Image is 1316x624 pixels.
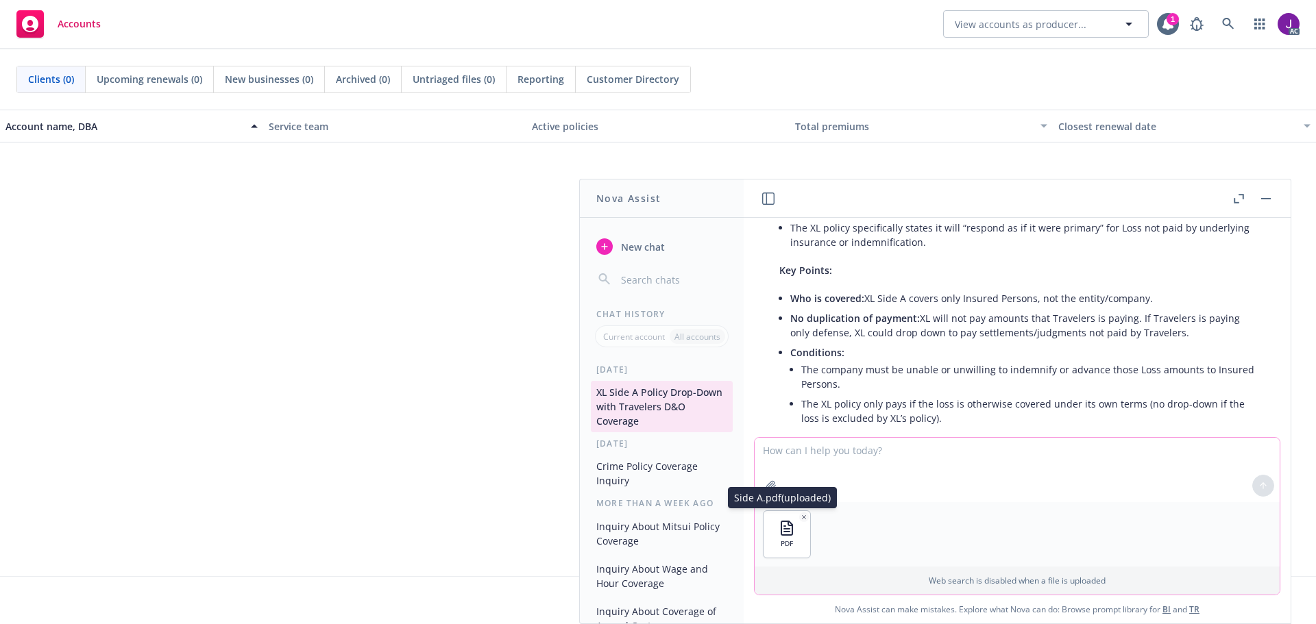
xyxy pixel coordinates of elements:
span: New chat [618,240,665,254]
button: PDF [764,511,810,558]
span: Untriaged files (0) [413,72,495,86]
span: Reporting [517,72,564,86]
span: Who is covered: [790,292,864,305]
div: Chat History [580,308,744,320]
span: Accounts [58,18,101,29]
span: New businesses (0) [225,72,313,86]
div: Account name, DBA [5,119,243,134]
img: photo [1278,13,1300,35]
a: Switch app [1246,10,1274,38]
a: Report a Bug [1183,10,1210,38]
li: XL can advance Defense Expenses only after the underlying insurer stops paying and only for uncov... [790,431,1255,465]
div: More than a week ago [580,497,744,509]
span: No duplication of payment: [790,312,920,325]
button: View accounts as producer... [943,10,1149,38]
span: Key Points: [779,264,832,277]
p: Web search is disabled when a file is uploaded [763,575,1271,586]
p: All accounts [674,331,720,342]
span: Upcoming renewals (0) [97,72,202,86]
li: XL will not pay amounts that Travelers is paying. If Travelers is paying only defense, XL could d... [790,308,1255,342]
span: PDF [781,539,793,548]
li: The XL policy only pays if the loss is otherwise covered under its own terms (no drop-down if the... [801,394,1255,428]
li: The XL policy specifically states it will “respond as if it were primary” for Loss not paid by un... [790,218,1255,252]
li: The company must be unable or unwilling to indemnify or advance those Loss amounts to Insured Per... [801,360,1255,394]
span: Conditions: [790,346,844,359]
li: XL Side A covers only Insured Persons, not the entity/company. [790,288,1255,308]
span: Clients (0) [28,72,74,86]
button: Inquiry About Mitsui Policy Coverage [591,515,733,552]
div: 1 [1167,12,1179,25]
span: Nova Assist can make mistakes. Explore what Nova can do: Browse prompt library for and [749,595,1285,623]
span: Archived (0) [336,72,390,86]
span: Customer Directory [587,72,679,86]
div: [DATE] [580,364,744,375]
button: Crime Policy Coverage Inquiry [591,455,733,492]
button: New chat [591,234,733,259]
a: TR [1189,603,1199,615]
button: Closest renewal date [1053,110,1316,142]
h1: Nova Assist [596,191,661,205]
div: Active policies [532,119,784,134]
div: Total premiums [795,119,1032,134]
div: [DATE] [580,438,744,449]
span: View accounts as producer... [955,17,1086,32]
button: Inquiry About Wage and Hour Coverage [591,558,733,595]
input: Search chats [618,270,727,289]
p: Current account [603,331,665,342]
a: Accounts [11,5,106,43]
div: Service team [269,119,521,134]
button: XL Side A Policy Drop-Down with Travelers D&O Coverage [591,381,733,432]
button: Total premiums [790,110,1053,142]
button: Active policies [526,110,790,142]
a: Search [1215,10,1242,38]
span: No duty to defend: [790,434,880,447]
button: Service team [263,110,526,142]
a: BI [1162,603,1171,615]
div: Closest renewal date [1058,119,1295,134]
